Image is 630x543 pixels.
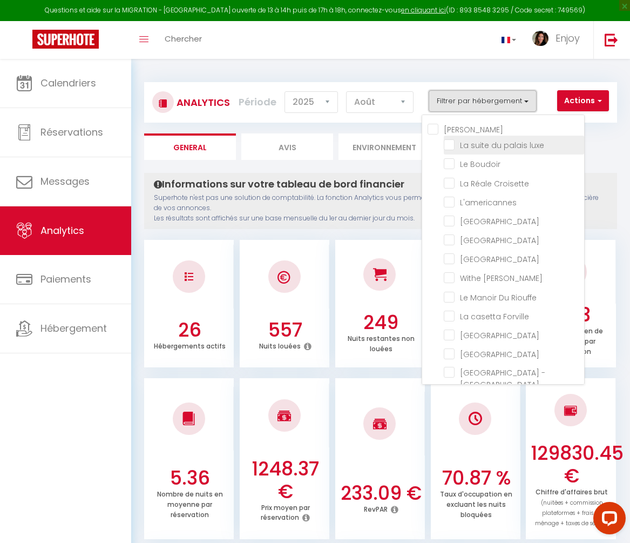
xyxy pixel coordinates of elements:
[524,21,593,59] a: ... Enjoy
[32,30,99,49] img: Super Booking
[340,311,422,334] h3: 249
[185,272,193,281] img: NO IMAGE
[564,404,578,417] img: NO IMAGE
[40,125,103,139] span: Réservations
[460,178,529,189] span: La Réale Croisette
[469,412,482,425] img: NO IMAGE
[531,442,613,487] h3: 129830.45 €
[460,311,529,322] span: La casetta Forville
[40,224,84,237] span: Analytics
[556,31,580,45] span: Enjoy
[340,482,422,505] h3: 233.09 €
[605,33,618,46] img: logout
[460,197,517,208] span: L'americannes
[154,178,607,190] h4: Informations sur votre tableau de bord financier
[557,90,609,112] button: Actions
[157,21,210,59] a: Chercher
[429,90,537,112] button: Filtrer par hébergement
[244,458,327,503] h3: 1248.37 €
[440,487,512,519] p: Taux d'occupation en excluant les nuits bloquées
[401,5,446,15] a: en cliquant ici
[348,332,415,353] p: Nuits restantes non louées
[40,272,91,286] span: Paiements
[364,502,388,514] p: RevPAR
[460,216,539,227] span: [GEOGRAPHIC_DATA]
[460,292,537,303] span: Le Manoir Du Riouffe
[532,31,548,46] img: ...
[585,498,630,543] iframe: LiveChat chat widget
[154,339,226,351] p: Hébergements actifs
[535,499,608,527] span: (nuitées + commission plateformes + frais de ménage + taxes de séjour)
[157,487,223,519] p: Nombre de nuits en moyenne par réservation
[259,339,301,351] p: Nuits louées
[148,319,231,341] h3: 26
[244,319,327,341] h3: 557
[460,330,539,341] span: [GEOGRAPHIC_DATA]
[460,367,545,390] span: [GEOGRAPHIC_DATA] - [GEOGRAPHIC_DATA]
[261,501,310,522] p: Prix moyen par réservation
[435,467,518,490] h3: 70.87 %
[144,133,236,160] li: General
[239,90,276,114] label: Période
[40,321,107,335] span: Hébergement
[174,90,230,115] h3: Analytics
[165,33,202,44] span: Chercher
[535,485,608,527] p: Chiffre d'affaires brut
[40,76,96,90] span: Calendriers
[241,133,333,160] li: Avis
[338,133,430,160] li: Environnement
[40,175,90,188] span: Messages
[148,467,231,490] h3: 5.36
[154,193,607,224] p: Superhote n'est pas une solution de comptabilité. La fonction Analytics vous permet d'avoir une v...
